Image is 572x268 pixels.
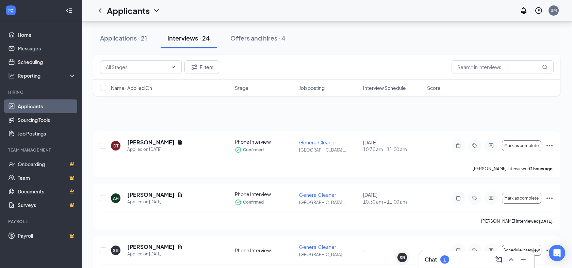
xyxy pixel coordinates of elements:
[299,244,336,250] span: General Cleaner
[18,185,76,198] a: DocumentsCrown
[113,195,119,201] div: AH
[18,99,76,113] a: Applicants
[454,143,462,148] svg: Note
[363,247,365,253] span: -
[8,219,75,224] div: Payroll
[502,193,541,204] button: Mark as complete
[427,84,441,91] span: Score
[8,72,15,79] svg: Analysis
[551,7,557,13] div: BM
[363,139,423,153] div: [DATE]
[230,34,285,42] div: Offers and hires · 4
[18,157,76,171] a: OnboardingCrown
[473,166,554,172] p: [PERSON_NAME] interviewed .
[539,219,553,224] b: [DATE]
[530,166,553,171] b: 2 hours ago
[363,198,423,205] span: 10:30 am - 11:00 am
[504,196,539,201] span: Mark as complete
[507,255,515,264] svg: ChevronUp
[170,64,176,70] svg: ChevronDown
[127,251,183,257] div: Applied on [DATE]
[363,146,423,153] span: 10:30 am - 11:00 am
[184,60,219,74] button: Filter Filters
[18,229,76,242] a: PayrollCrown
[454,195,462,201] svg: Note
[493,254,504,265] button: ComposeMessage
[299,84,325,91] span: Job posting
[235,191,295,198] div: Phone Interview
[545,194,554,202] svg: Ellipses
[18,113,76,127] a: Sourcing Tools
[443,257,446,263] div: 1
[542,64,548,70] svg: MagnifyingGlass
[495,255,503,264] svg: ComposeMessage
[299,139,336,145] span: General Cleaner
[235,199,242,206] svg: CheckmarkCircle
[8,89,75,95] div: Hiring
[520,6,528,15] svg: Notifications
[127,191,175,199] h5: [PERSON_NAME]
[18,42,76,55] a: Messages
[363,191,423,205] div: [DATE]
[107,5,150,16] h1: Applicants
[18,28,76,42] a: Home
[481,218,554,224] p: [PERSON_NAME] interviewed .
[177,140,183,145] svg: Document
[545,246,554,254] svg: Ellipses
[100,34,147,42] div: Applications · 21
[399,255,405,261] div: SB
[113,143,118,149] div: DT
[96,6,104,15] svg: ChevronLeft
[535,6,543,15] svg: QuestionInfo
[545,142,554,150] svg: Ellipses
[127,243,175,251] h5: [PERSON_NAME]
[363,84,406,91] span: Interview Schedule
[471,248,479,253] svg: Tag
[549,245,565,261] div: Open Intercom Messenger
[503,248,540,253] span: Schedule interview
[127,199,183,205] div: Applied on [DATE]
[299,252,359,257] p: [GEOGRAPHIC_DATA] ...
[502,140,541,151] button: Mark as complete
[235,138,295,145] div: Phone Interview
[106,63,168,71] input: All Stages
[471,195,479,201] svg: Tag
[127,146,183,153] div: Applied on [DATE]
[487,195,495,201] svg: ActiveChat
[18,198,76,212] a: SurveysCrown
[177,244,183,250] svg: Document
[177,192,183,198] svg: Document
[235,247,295,254] div: Phone Interview
[66,7,72,14] svg: Collapse
[502,245,541,256] button: Schedule interview
[518,254,529,265] button: Minimize
[425,256,437,263] h3: Chat
[235,146,242,153] svg: CheckmarkCircle
[190,63,198,71] svg: Filter
[243,199,264,206] span: Confirmed
[152,6,161,15] svg: ChevronDown
[18,55,76,69] a: Scheduling
[18,171,76,185] a: TeamCrown
[8,147,75,153] div: Team Management
[506,254,517,265] button: ChevronUp
[127,139,175,146] h5: [PERSON_NAME]
[235,84,248,91] span: Stage
[519,255,527,264] svg: Minimize
[167,34,210,42] div: Interviews · 24
[7,7,14,14] svg: WorkstreamLogo
[299,200,359,205] p: [GEOGRAPHIC_DATA] ...
[454,248,462,253] svg: Note
[452,60,554,74] input: Search in interviews
[487,143,495,148] svg: ActiveChat
[299,147,359,153] p: [GEOGRAPHIC_DATA] ...
[487,248,495,253] svg: ActiveChat
[18,127,76,140] a: Job Postings
[243,146,264,153] span: Confirmed
[111,84,152,91] span: Name · Applied On
[299,192,336,198] span: General Cleaner
[504,143,539,148] span: Mark as complete
[113,248,118,253] div: SB
[471,143,479,148] svg: Tag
